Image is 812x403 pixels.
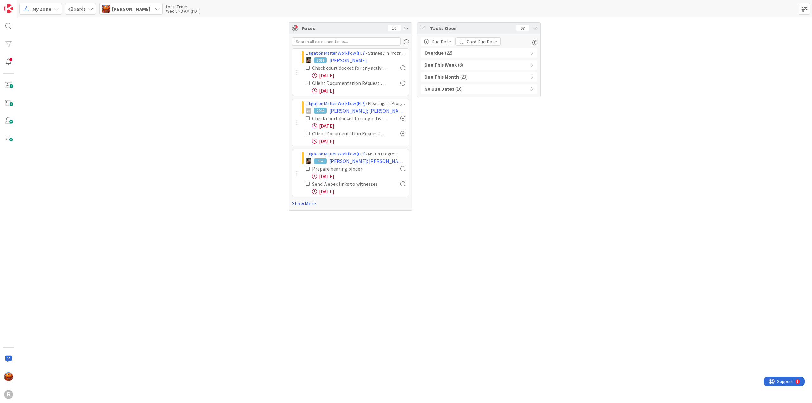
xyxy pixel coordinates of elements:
img: MW [306,158,311,164]
b: Overdue [424,49,444,57]
img: MW [306,57,311,63]
a: Litigation Matter Workflow (FL2) [306,151,366,157]
div: Check court docket for any active cases: Pull all existing documents and put in case pleading fol... [312,64,386,72]
button: Card Due Date [455,37,501,46]
b: Due This Month [424,74,459,81]
span: [PERSON_NAME] [329,56,367,64]
span: Boards [68,5,86,13]
img: Visit kanbanzone.com [4,4,13,13]
div: › Strategy In Progress [306,50,405,56]
div: [DATE] [312,122,405,130]
div: Client Documentation Request Returned by Client + curated to Original Client Docs folder ➡️ infor... [312,130,386,137]
a: Litigation Matter Workflow (FL2) [306,101,366,106]
span: Focus [302,24,383,32]
span: Due Date [431,38,451,45]
div: Send Webex links to witnesses [312,180,386,188]
span: Support [13,1,29,9]
div: JM [306,108,311,114]
div: Wed 8:43 AM (PDT) [166,9,200,13]
div: [DATE] [312,72,405,79]
div: [DATE] [312,87,405,94]
div: Local Time: [166,4,200,9]
b: Due This Week [424,62,457,69]
img: KA [102,5,110,13]
input: Search all cards and tasks... [292,37,401,46]
a: Litigation Matter Workflow (FL2) [306,50,366,56]
b: 4 [68,6,70,12]
img: KA [4,372,13,381]
div: [DATE] [312,188,405,195]
b: No Due Dates [424,86,454,93]
span: [PERSON_NAME]; [PERSON_NAME] [329,107,405,114]
a: Show More [292,199,409,207]
div: 3039 [314,57,327,63]
span: Tasks Open [430,24,513,32]
div: Prepare hearing binder [312,165,379,172]
span: [PERSON_NAME]: [PERSON_NAME] Abuse Claim [329,157,405,165]
div: › Pleadings In Progress [306,100,405,107]
span: My Zone [32,5,51,13]
div: Check court docket for any active cases: Pull all existing documents and put in case pleading fol... [312,114,386,122]
span: [PERSON_NAME] [112,5,150,13]
div: 1 [33,3,35,8]
div: 63 [516,25,529,31]
span: Card Due Date [467,38,497,45]
div: 10 [388,25,401,31]
div: R [4,390,13,399]
div: Client Documentation Request Returned by Client + curated to Original Client Docs folder ➡️ infor... [312,79,386,87]
div: › MSJ In Progress [306,151,405,157]
div: 2940 [314,108,327,114]
span: ( 22 ) [445,49,452,57]
span: ( 10 ) [455,86,463,93]
span: ( 8 ) [458,62,463,69]
div: [DATE] [312,172,405,180]
div: [DATE] [312,137,405,145]
div: 362 [314,158,327,164]
span: ( 23 ) [460,74,468,81]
